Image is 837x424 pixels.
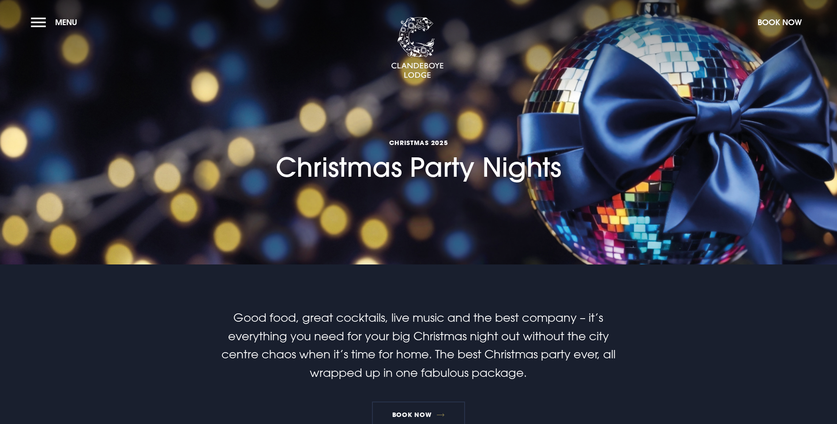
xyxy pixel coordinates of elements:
[276,86,561,183] h1: Christmas Party Nights
[276,138,561,147] span: Christmas 2025
[753,13,806,32] button: Book Now
[31,13,82,32] button: Menu
[55,17,77,27] span: Menu
[391,17,444,79] img: Clandeboye Lodge
[208,309,628,382] p: Good food, great cocktails, live music and the best company – it’s everything you need for your b...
